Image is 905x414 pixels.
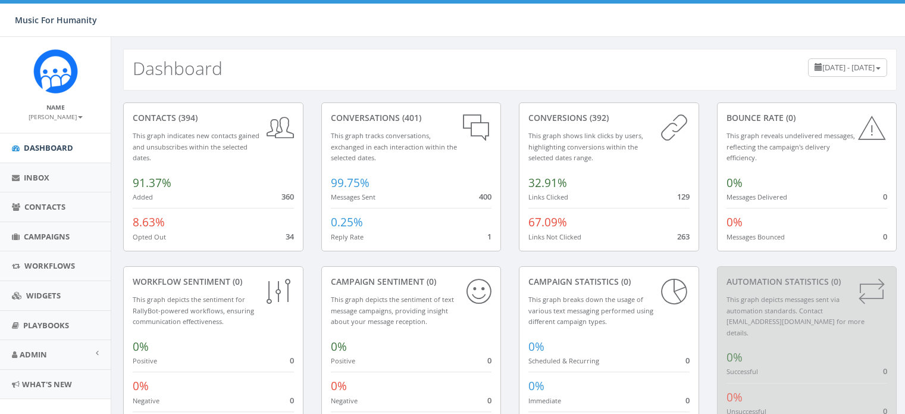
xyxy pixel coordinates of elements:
[133,378,149,394] span: 0%
[677,191,690,202] span: 129
[331,175,369,191] span: 99.75%
[487,355,491,366] span: 0
[883,366,887,376] span: 0
[528,112,690,124] div: conversions
[33,49,78,94] img: Rally_Corp_Logo_1.png
[331,396,358,405] small: Negative
[822,62,875,73] span: [DATE] - [DATE]
[726,295,865,337] small: This graph depicts messages sent via automation standards. Contact [EMAIL_ADDRESS][DOMAIN_NAME] f...
[883,231,887,242] span: 0
[29,111,83,122] a: [PERSON_NAME]
[528,295,653,326] small: This graph breaks down the usage of various text messaging performed using different campaign types.
[290,395,294,406] span: 0
[133,295,254,326] small: This graph depicts the sentiment for RallyBot-powered workflows, ensuring communication effective...
[331,295,454,326] small: This graph depicts the sentiment of text message campaigns, providing insight about your message ...
[726,390,743,405] span: 0%
[726,214,743,230] span: 0%
[528,214,567,230] span: 67.09%
[726,112,888,124] div: Bounce Rate
[331,232,364,241] small: Reply Rate
[331,112,492,124] div: conversations
[133,214,165,230] span: 8.63%
[528,175,567,191] span: 32.91%
[176,112,198,123] span: (394)
[29,113,83,121] small: [PERSON_NAME]
[528,276,690,288] div: Campaign Statistics
[331,214,363,230] span: 0.25%
[23,320,69,331] span: Playbooks
[479,191,491,202] span: 400
[24,142,73,153] span: Dashboard
[726,232,785,241] small: Messages Bounced
[24,172,49,183] span: Inbox
[133,339,149,354] span: 0%
[587,112,609,123] span: (392)
[133,356,157,365] small: Positive
[133,232,166,241] small: Opted Out
[726,131,855,162] small: This graph reveals undelivered messages, reflecting the campaign's delivery efficiency.
[331,192,375,201] small: Messages Sent
[726,367,758,376] small: Successful
[133,175,171,191] span: 91.37%
[26,290,61,301] span: Widgets
[528,378,544,394] span: 0%
[22,379,72,390] span: What's New
[726,175,743,191] span: 0%
[726,350,743,365] span: 0%
[24,201,65,212] span: Contacts
[230,276,242,287] span: (0)
[619,276,631,287] span: (0)
[784,112,796,123] span: (0)
[726,192,787,201] small: Messages Delivered
[487,231,491,242] span: 1
[133,112,294,124] div: contacts
[133,276,294,288] div: Workflow Sentiment
[487,395,491,406] span: 0
[331,378,347,394] span: 0%
[331,131,457,162] small: This graph tracks conversations, exchanged in each interaction within the selected dates.
[528,131,643,162] small: This graph shows link clicks by users, highlighting conversions within the selected dates range.
[400,112,421,123] span: (401)
[331,339,347,354] span: 0%
[290,355,294,366] span: 0
[528,396,561,405] small: Immediate
[46,103,65,111] small: Name
[20,349,47,360] span: Admin
[133,396,159,405] small: Negative
[286,231,294,242] span: 34
[528,339,544,354] span: 0%
[133,192,153,201] small: Added
[331,276,492,288] div: Campaign Sentiment
[133,131,259,162] small: This graph indicates new contacts gained and unsubscribes within the selected dates.
[883,191,887,202] span: 0
[829,276,841,287] span: (0)
[677,231,690,242] span: 263
[331,356,355,365] small: Positive
[24,231,70,242] span: Campaigns
[528,356,599,365] small: Scheduled & Recurring
[685,395,690,406] span: 0
[424,276,436,287] span: (0)
[726,276,888,288] div: Automation Statistics
[281,191,294,202] span: 360
[133,58,223,78] h2: Dashboard
[528,192,568,201] small: Links Clicked
[528,232,581,241] small: Links Not Clicked
[24,260,75,271] span: Workflows
[685,355,690,366] span: 0
[15,14,97,26] span: Music For Humanity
